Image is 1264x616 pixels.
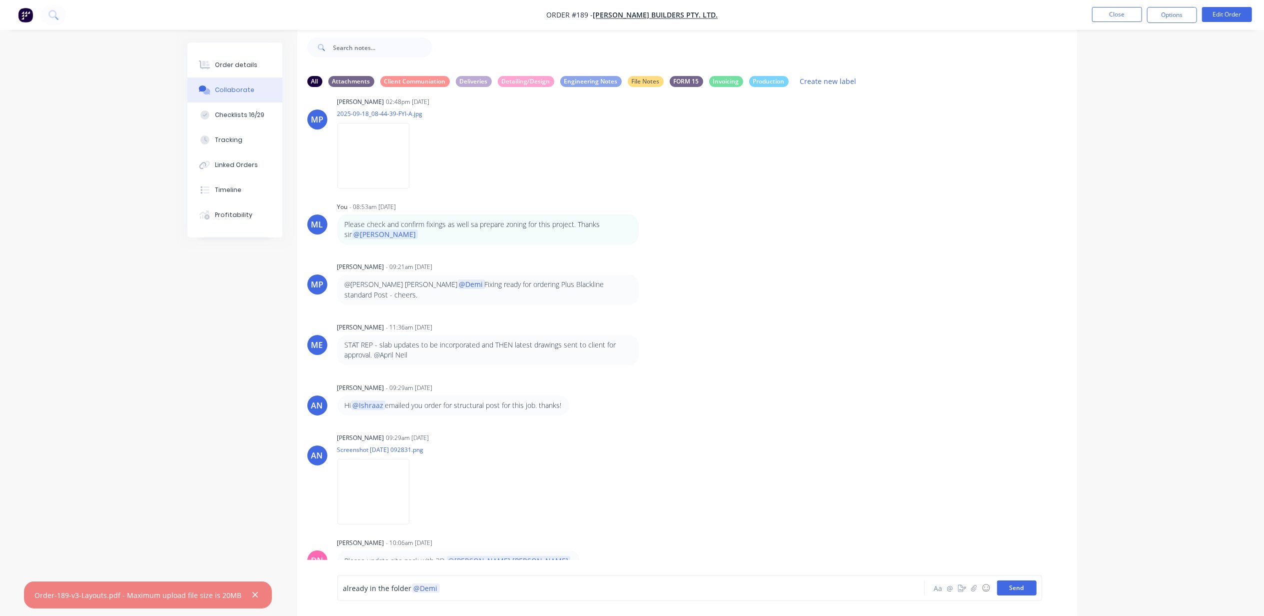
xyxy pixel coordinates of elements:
div: Client Communiation [380,76,450,87]
button: Options [1147,7,1197,23]
div: 02:48pm [DATE] [386,97,430,106]
p: @[PERSON_NAME] [PERSON_NAME] Fixing ready for ordering Plus Blackline standard Post - cheers. [345,279,631,300]
div: - 09:29am [DATE] [386,383,433,392]
div: You [337,202,348,211]
div: Order-189-v3-Layouts.pdf - Maximum upload file size is 20MB [34,590,241,600]
div: Please update site pack with 3D. [345,555,572,566]
div: - 10:06am [DATE] [386,538,433,547]
div: ML [311,218,323,230]
input: Search notes... [333,37,432,57]
p: 2025-09-18_08-44-39-FYI-A.jpg [337,109,423,118]
a: [PERSON_NAME] Builders Pty. Ltd. [593,10,718,20]
div: 09:29am [DATE] [386,433,429,442]
div: Invoicing [709,76,743,87]
div: AN [311,399,323,411]
div: Checklists 16/29 [215,110,264,119]
div: [PERSON_NAME] [337,433,384,442]
p: Screenshot [DATE] 092831.png [337,445,424,454]
button: Order details [187,52,282,77]
button: @ [944,582,956,594]
div: Deliveries [456,76,492,87]
button: Linked Orders [187,152,282,177]
span: Order #189 - [546,10,593,20]
div: MP [311,278,323,290]
button: Create new label [795,74,862,88]
span: @Ishraaz [351,400,385,410]
div: Collaborate [215,85,254,94]
div: File Notes [628,76,664,87]
div: AN [311,449,323,461]
p: Hi emailed you order for structural post for this job. thanks! [345,400,562,410]
div: Production [749,76,789,87]
div: Detailing/Design [498,76,554,87]
span: @[PERSON_NAME] [PERSON_NAME] [447,556,570,565]
div: Tracking [215,135,242,144]
span: @Demi [414,583,438,593]
div: [PERSON_NAME] [337,262,384,271]
button: Timeline [187,177,282,202]
div: [PERSON_NAME] [337,97,384,106]
div: [PERSON_NAME] [337,323,384,332]
button: Send [997,580,1037,595]
div: Order details [215,60,257,69]
p: STAT REP - slab updates to be incorporated and THEN latest drawings sent to client for approval. ... [345,340,631,360]
button: Aa [932,582,944,594]
button: ☺ [980,582,992,594]
div: Linked Orders [215,160,258,169]
button: Collaborate [187,77,282,102]
div: FORM 15 [670,76,703,87]
div: MP [311,113,323,125]
div: Engineering Notes [560,76,622,87]
button: Profitability [187,202,282,227]
button: Close [1092,7,1142,22]
div: Profitability [215,210,252,219]
div: - 11:36am [DATE] [386,323,433,332]
div: All [307,76,322,87]
span: @Demi [458,279,485,289]
div: [PERSON_NAME] [337,538,384,547]
span: @[PERSON_NAME] [352,229,418,239]
div: - 08:53am [DATE] [350,202,396,211]
div: ME [311,339,323,351]
span: already in the folder [343,583,412,593]
div: Timeline [215,185,241,194]
button: Edit Order [1202,7,1252,22]
button: Tracking [187,127,282,152]
div: [PERSON_NAME] [337,383,384,392]
button: Checklists 16/29 [187,102,282,127]
p: Please check and confirm fixings as well sa prepare zoning for this project. Thanks sir [345,219,631,240]
img: Factory [18,7,33,22]
div: - 09:21am [DATE] [386,262,433,271]
div: Attachments [328,76,374,87]
div: DN [311,554,323,566]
